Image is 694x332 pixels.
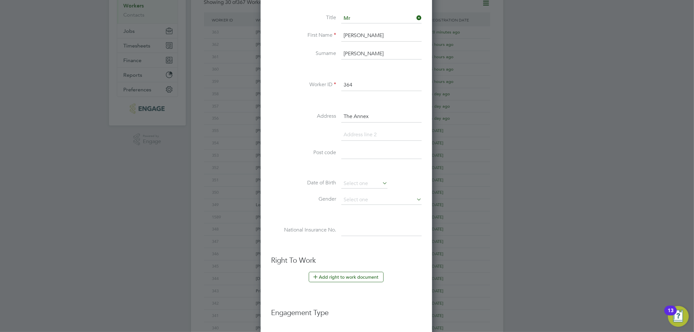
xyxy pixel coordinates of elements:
[271,227,336,233] label: National Insurance No.
[271,256,422,265] h3: Right To Work
[341,195,422,205] input: Select one
[271,179,336,186] label: Date of Birth
[271,113,336,120] label: Address
[309,272,384,282] button: Add right to work document
[668,311,674,319] div: 13
[271,196,336,203] label: Gender
[271,32,336,39] label: First Name
[668,306,689,327] button: Open Resource Center, 13 new notifications
[341,179,388,189] input: Select one
[271,302,422,318] h3: Engagement Type
[271,149,336,156] label: Post code
[341,111,422,123] input: Address line 1
[341,14,422,23] input: Select one
[271,81,336,88] label: Worker ID
[341,129,422,141] input: Address line 2
[271,14,336,21] label: Title
[271,50,336,57] label: Surname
